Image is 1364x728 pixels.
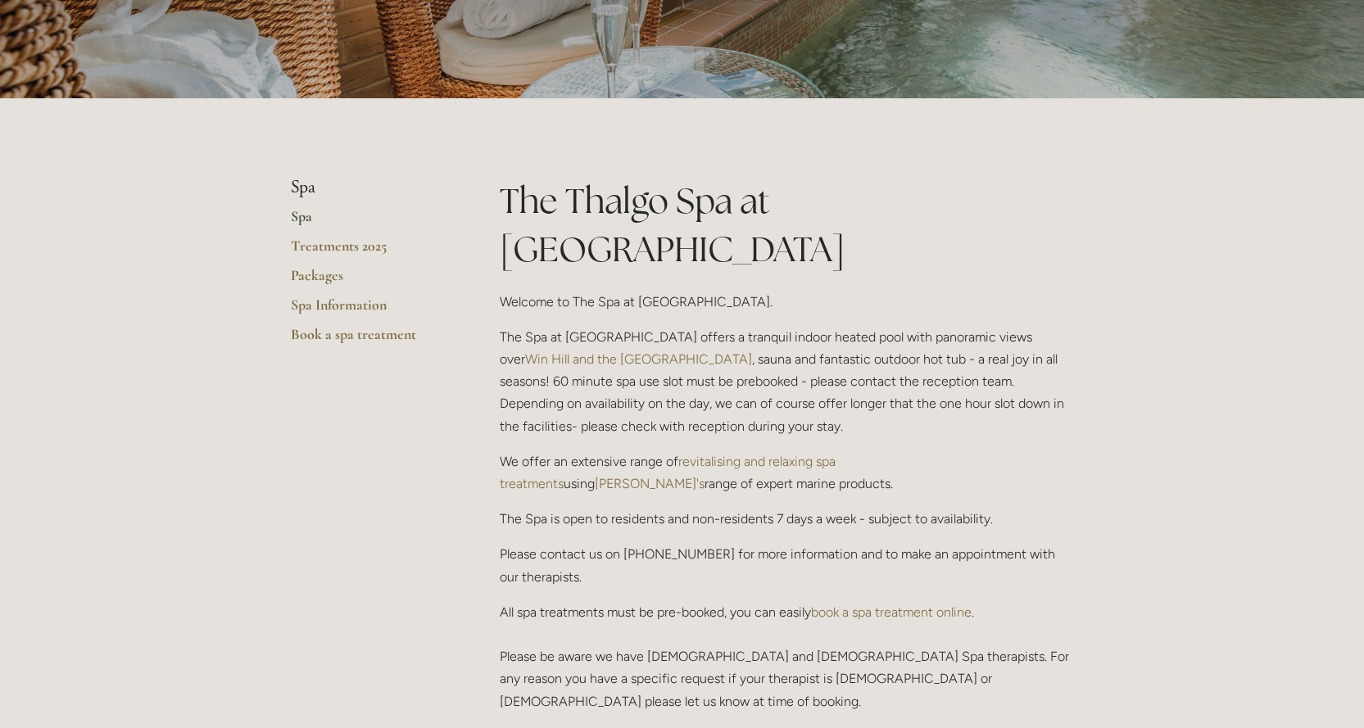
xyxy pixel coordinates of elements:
a: Packages [291,266,447,296]
a: [PERSON_NAME]'s [595,476,705,491]
a: Spa [291,207,447,237]
a: Book a spa treatment [291,325,447,355]
a: book a spa treatment online [811,604,972,620]
p: The Spa is open to residents and non-residents 7 days a week - subject to availability. [500,508,1074,530]
a: Win Hill and the [GEOGRAPHIC_DATA] [525,351,752,367]
p: We offer an extensive range of using range of expert marine products. [500,450,1074,495]
p: Please contact us on [PHONE_NUMBER] for more information and to make an appointment with our ther... [500,543,1074,587]
a: Treatments 2025 [291,237,447,266]
h1: The Thalgo Spa at [GEOGRAPHIC_DATA] [500,177,1074,274]
a: Spa Information [291,296,447,325]
p: The Spa at [GEOGRAPHIC_DATA] offers a tranquil indoor heated pool with panoramic views over , sau... [500,326,1074,437]
p: Welcome to The Spa at [GEOGRAPHIC_DATA]. [500,291,1074,313]
li: Spa [291,177,447,198]
p: All spa treatments must be pre-booked, you can easily . Please be aware we have [DEMOGRAPHIC_DATA... [500,601,1074,712]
